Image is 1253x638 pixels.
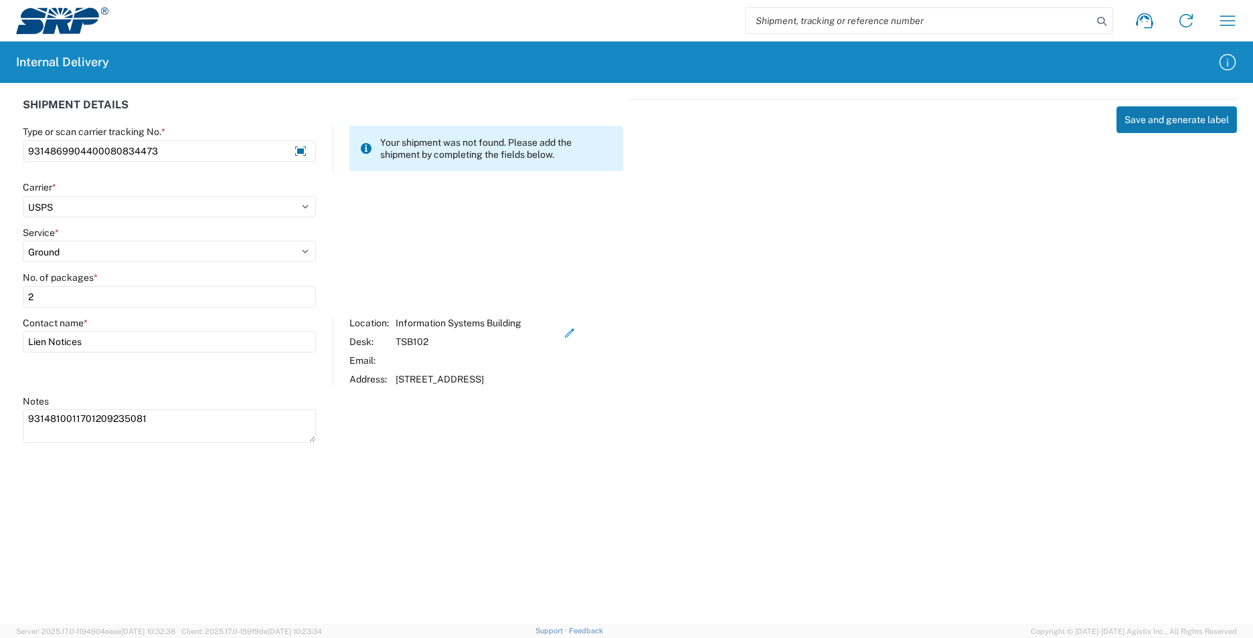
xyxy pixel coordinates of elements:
[16,627,175,635] span: Server: 2025.17.0-1194904eeae
[23,272,98,284] label: No. of packages
[349,354,389,366] div: Email:
[23,181,56,193] label: Carrier
[1116,106,1237,133] button: Save and generate label
[16,54,109,70] h2: Internal Delivery
[23,395,49,407] label: Notes
[1031,625,1237,637] span: Copyright © [DATE]-[DATE] Agistix Inc., All Rights Reserved
[16,7,108,34] img: srp
[535,627,569,635] a: Support
[349,317,389,329] div: Location:
[380,136,612,161] span: Your shipment was not found. Please add the shipment by completing the fields below.
[396,373,554,385] div: [STREET_ADDRESS]
[23,126,165,138] label: Type or scan carrier tracking No.
[181,627,322,635] span: Client: 2025.17.0-159f9de
[569,627,603,635] a: Feedback
[396,317,554,329] div: Information Systems Building
[396,336,554,348] div: TSB102
[23,227,59,239] label: Service
[23,317,88,329] label: Contact name
[23,99,623,126] div: SHIPMENT DETAILS
[121,627,175,635] span: [DATE] 10:32:38
[268,627,322,635] span: [DATE] 10:23:34
[349,373,389,385] div: Address:
[349,336,389,348] div: Desk:
[746,8,1092,33] input: Shipment, tracking or reference number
